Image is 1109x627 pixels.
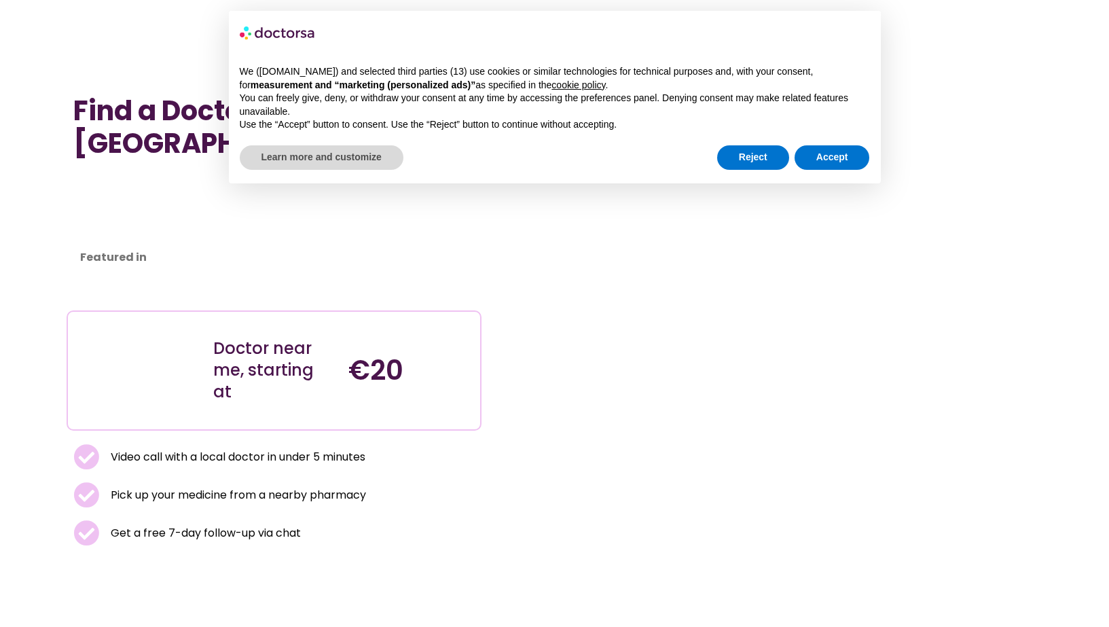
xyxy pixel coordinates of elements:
[240,145,403,170] button: Learn more and customize
[213,338,335,403] div: Doctor near me, starting at
[240,22,316,43] img: logo
[240,65,870,92] p: We ([DOMAIN_NAME]) and selected third parties (13) use cookies or similar technologies for techni...
[795,145,870,170] button: Accept
[240,118,870,132] p: Use the “Accept” button to consent. Use the “Reject” button to continue without accepting.
[107,524,301,543] span: Get a free 7-day follow-up via chat
[80,249,147,265] strong: Featured in
[251,79,475,90] strong: measurement and “marketing (personalized ads)”
[348,354,470,387] h4: €20
[90,322,187,419] img: Illustration depicting a young woman in a casual outfit, engaged with her smartphone. She has a p...
[107,486,366,505] span: Pick up your medicine from a nearby pharmacy
[107,448,365,467] span: Video call with a local doctor in under 5 minutes
[240,92,870,118] p: You can freely give, deny, or withdraw your consent at any time by accessing the preferences pane...
[551,79,605,90] a: cookie policy
[717,145,789,170] button: Reject
[73,173,196,275] iframe: Customer reviews powered by Trustpilot
[73,94,475,160] h1: Find a Doctor Near Me in [GEOGRAPHIC_DATA]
